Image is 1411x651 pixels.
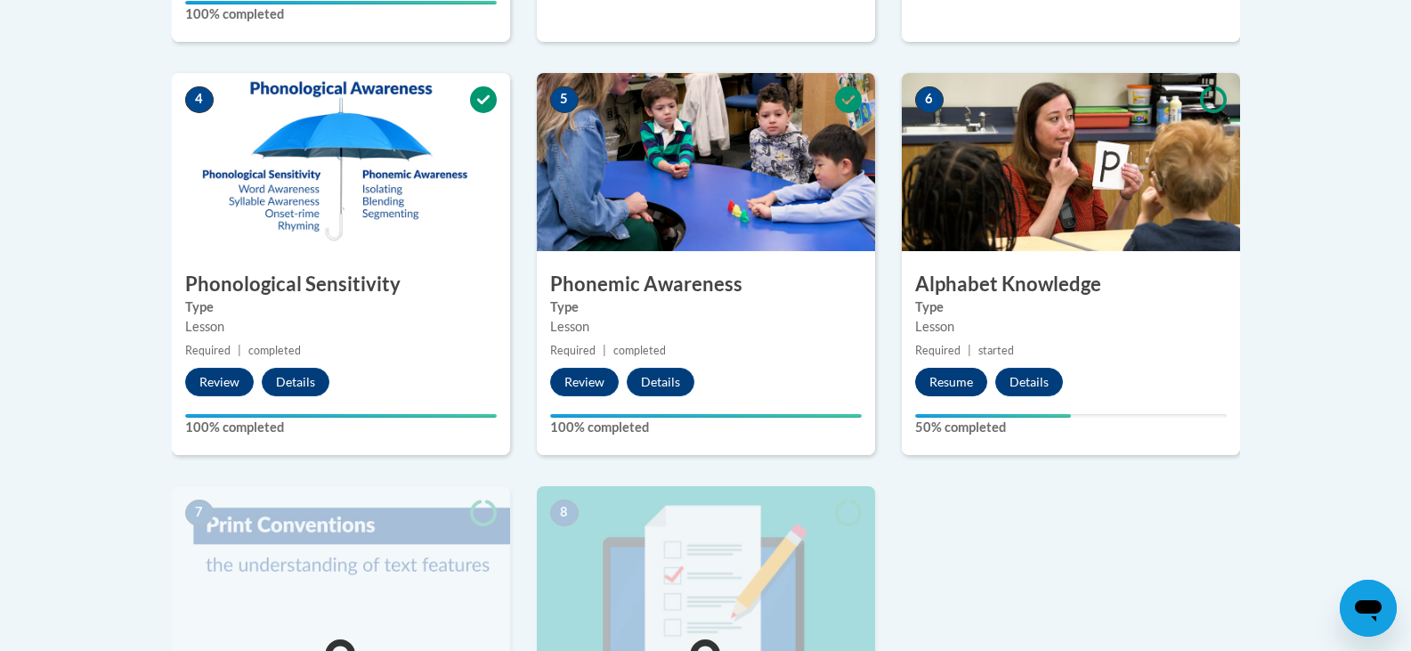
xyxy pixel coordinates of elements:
div: Lesson [185,317,497,337]
iframe: Button to launch messaging window [1340,580,1397,637]
span: 8 [550,500,579,526]
label: 50% completed [915,418,1227,437]
span: Required [915,344,961,357]
img: Course Image [902,73,1240,251]
label: Type [550,297,862,317]
div: Your progress [185,1,497,4]
div: Lesson [550,317,862,337]
span: Required [550,344,596,357]
span: 4 [185,86,214,113]
button: Details [627,368,694,396]
h3: Phonological Sensitivity [172,271,510,298]
span: | [603,344,606,357]
div: Lesson [915,317,1227,337]
div: Your progress [550,414,862,418]
h3: Phonemic Awareness [537,271,875,298]
span: | [238,344,241,357]
span: 5 [550,86,579,113]
button: Details [262,368,329,396]
label: 100% completed [185,4,497,24]
span: completed [613,344,666,357]
label: Type [915,297,1227,317]
span: started [978,344,1014,357]
h3: Alphabet Knowledge [902,271,1240,298]
button: Details [995,368,1063,396]
img: Course Image [537,73,875,251]
span: Required [185,344,231,357]
span: completed [248,344,301,357]
span: 6 [915,86,944,113]
button: Review [185,368,254,396]
button: Review [550,368,619,396]
span: | [968,344,971,357]
label: Type [185,297,497,317]
span: 7 [185,500,214,526]
button: Resume [915,368,987,396]
img: Course Image [172,73,510,251]
label: 100% completed [185,418,497,437]
label: 100% completed [550,418,862,437]
div: Your progress [915,414,1071,418]
div: Your progress [185,414,497,418]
